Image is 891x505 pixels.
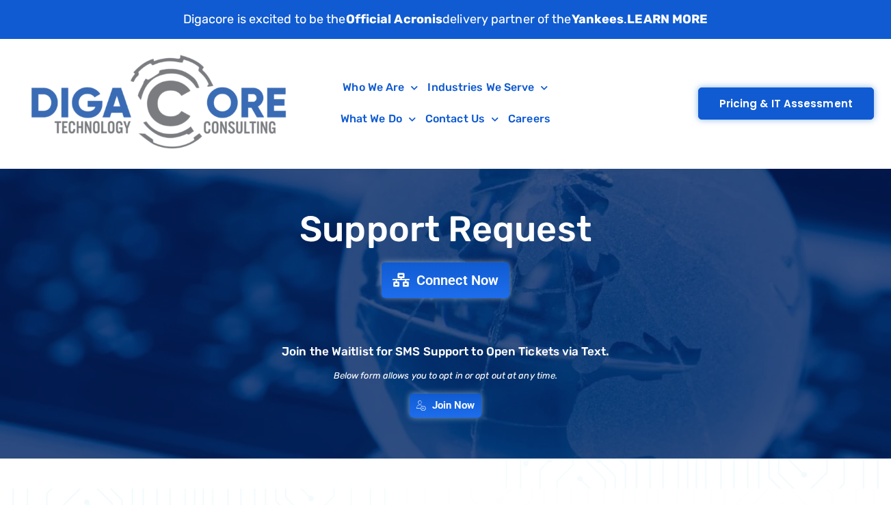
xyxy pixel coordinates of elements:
[410,394,482,418] a: Join Now
[627,12,708,27] a: LEARN MORE
[719,98,853,109] span: Pricing & IT Assessment
[282,346,609,357] h2: Join the Waitlist for SMS Support to Open Tickets via Text.
[432,400,475,411] span: Join Now
[346,12,443,27] strong: Official Acronis
[24,46,296,161] img: Digacore Logo
[503,103,555,135] a: Careers
[572,12,624,27] strong: Yankees
[336,103,421,135] a: What We Do
[183,10,708,29] p: Digacore is excited to be the delivery partner of the .
[338,72,423,103] a: Who We Are
[303,72,589,135] nav: Menu
[382,262,509,298] a: Connect Now
[334,371,558,380] h2: Below form allows you to opt in or opt out at any time.
[416,273,498,287] span: Connect Now
[423,72,553,103] a: Industries We Serve
[421,103,503,135] a: Contact Us
[698,87,874,120] a: Pricing & IT Assessment
[7,210,884,249] h1: Support Request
